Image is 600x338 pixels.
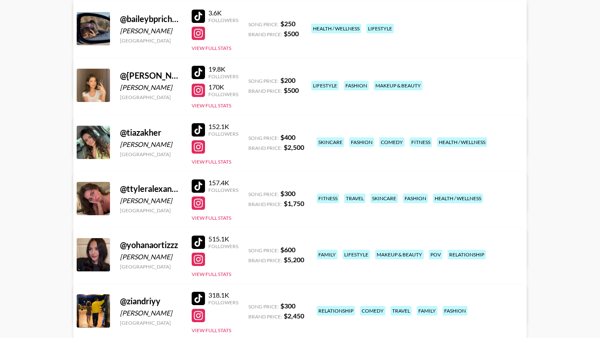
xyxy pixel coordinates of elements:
span: Song Price: [248,135,279,141]
div: @ ttyleralexandria [120,184,182,194]
div: fashion [344,81,369,90]
div: health / wellness [433,194,483,203]
div: [PERSON_NAME] [120,140,182,149]
div: lifestyle [342,250,370,259]
strong: $ 300 [280,189,295,197]
button: View Full Stats [192,271,231,277]
div: fitness [317,194,339,203]
span: Song Price: [248,247,279,253]
div: Followers [208,91,238,97]
div: [GEOGRAPHIC_DATA] [120,263,182,270]
button: View Full Stats [192,159,231,165]
strong: $ 500 [284,86,299,94]
div: 3.6K [208,9,238,17]
div: [GEOGRAPHIC_DATA] [120,320,182,326]
div: 170K [208,83,238,91]
div: fashion [403,194,428,203]
div: relationship [317,306,355,316]
div: travel [390,306,412,316]
strong: $ 2,500 [284,143,304,151]
div: family [417,306,437,316]
div: lifestyle [366,24,394,33]
span: Song Price: [248,21,279,27]
span: Brand Price: [248,201,282,207]
div: lifestyle [311,81,339,90]
strong: $ 300 [280,302,295,310]
div: [PERSON_NAME] [120,196,182,205]
div: Followers [208,73,238,80]
div: pov [429,250,442,259]
span: Brand Price: [248,88,282,94]
div: 318.1K [208,291,238,299]
div: skincare [317,137,344,147]
button: View Full Stats [192,45,231,51]
div: @ tiazakher [120,127,182,138]
div: 19.8K [208,65,238,73]
div: fashion [349,137,374,147]
div: [GEOGRAPHIC_DATA] [120,37,182,44]
span: Brand Price: [248,313,282,320]
div: Followers [208,187,238,193]
span: Brand Price: [248,145,282,151]
div: [GEOGRAPHIC_DATA] [120,151,182,157]
button: View Full Stats [192,215,231,221]
span: Song Price: [248,303,279,310]
div: [PERSON_NAME] [120,309,182,317]
strong: $ 250 [280,20,295,27]
div: Followers [208,299,238,306]
button: View Full Stats [192,327,231,333]
div: Followers [208,17,238,23]
div: comedy [360,306,385,316]
div: Followers [208,131,238,137]
div: makeup & beauty [375,250,424,259]
div: relationship [447,250,486,259]
div: fitness [410,137,432,147]
div: @ [PERSON_NAME].[PERSON_NAME] [120,70,182,81]
div: Followers [208,243,238,249]
span: Song Price: [248,78,279,84]
div: health / wellness [311,24,361,33]
div: fashion [442,306,467,316]
strong: $ 2,450 [284,312,304,320]
strong: $ 1,750 [284,199,304,207]
div: @ yohanaortizzz [120,240,182,250]
div: 152.1K [208,122,238,131]
span: Brand Price: [248,31,282,37]
div: makeup & beauty [374,81,422,90]
div: @ baileybprichard [120,14,182,24]
div: [PERSON_NAME] [120,27,182,35]
div: [GEOGRAPHIC_DATA] [120,94,182,100]
div: 157.4K [208,179,238,187]
strong: $ 200 [280,76,295,84]
div: [PERSON_NAME] [120,253,182,261]
div: skincare [370,194,398,203]
span: Song Price: [248,191,279,197]
div: 515.1K [208,235,238,243]
div: family [317,250,337,259]
div: comedy [379,137,405,147]
strong: $ 500 [284,30,299,37]
div: @ ziandriyy [120,296,182,306]
strong: $ 400 [280,133,295,141]
div: [PERSON_NAME] [120,83,182,92]
span: Brand Price: [248,257,282,263]
div: health / wellness [437,137,487,147]
button: View Full Stats [192,102,231,109]
div: [GEOGRAPHIC_DATA] [120,207,182,214]
div: travel [344,194,365,203]
strong: $ 600 [280,246,295,253]
strong: $ 5,200 [284,256,304,263]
